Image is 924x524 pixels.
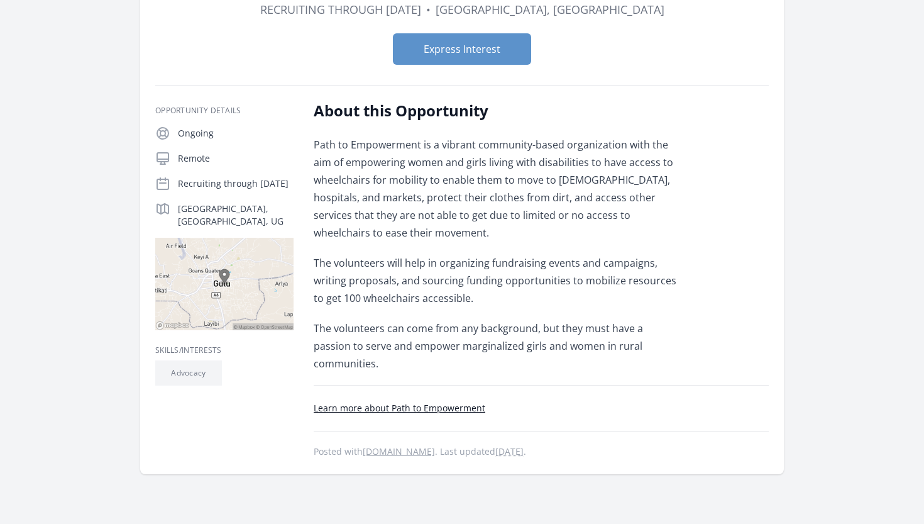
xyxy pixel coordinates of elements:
[178,127,294,140] p: Ongoing
[155,106,294,116] h3: Opportunity Details
[178,177,294,190] p: Recruiting through [DATE]
[155,238,294,330] img: Map
[393,33,531,65] button: Express Interest
[314,320,681,372] p: The volunteers can come from any background, but they must have a passion to serve and empower ma...
[155,345,294,355] h3: Skills/Interests
[314,101,681,121] h2: About this Opportunity
[155,360,222,386] li: Advocacy
[436,1,664,18] dd: [GEOGRAPHIC_DATA], [GEOGRAPHIC_DATA]
[363,445,435,457] a: [DOMAIN_NAME]
[426,1,431,18] div: •
[314,447,769,457] p: Posted with . Last updated .
[314,402,485,414] a: Learn more about Path to Empowerment
[314,254,681,307] p: The volunteers will help in organizing fundraising events and campaigns, writing proposals, and s...
[178,203,294,228] p: [GEOGRAPHIC_DATA], [GEOGRAPHIC_DATA], UG
[260,1,421,18] dd: Recruiting through [DATE]
[178,152,294,165] p: Remote
[314,136,681,242] p: Path to Empowerment is a vibrant community-based organization with the aim of empowering women an...
[495,445,524,457] abbr: Fri, Aug 8, 2025 4:26 PM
